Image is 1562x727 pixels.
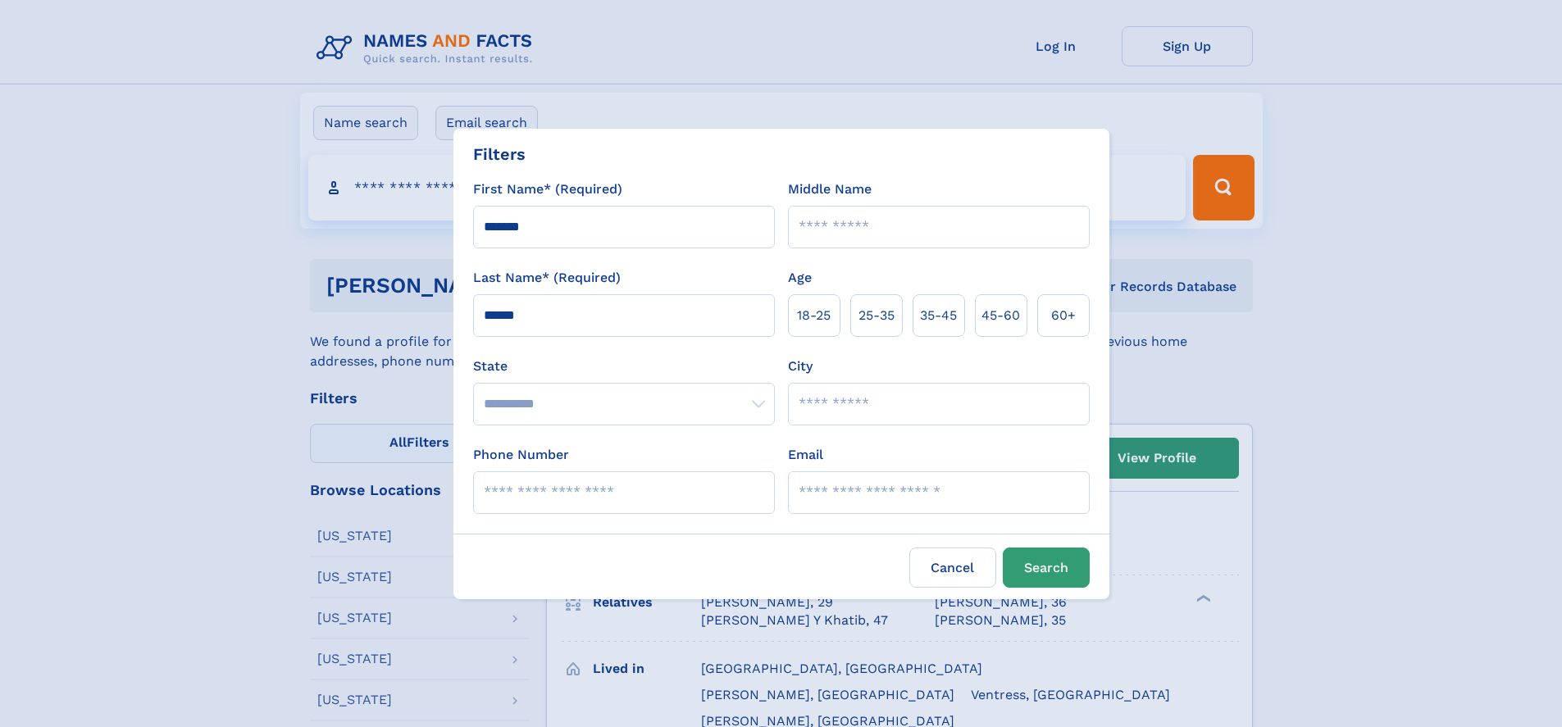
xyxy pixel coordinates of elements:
label: Middle Name [788,179,872,199]
button: Search [1003,548,1090,588]
label: First Name* (Required) [473,179,622,199]
div: Filters [473,142,526,166]
span: 60+ [1051,306,1076,325]
span: 18‑25 [797,306,831,325]
label: City [788,357,813,376]
span: 25‑35 [858,306,895,325]
label: Age [788,268,812,288]
label: Last Name* (Required) [473,268,621,288]
label: Cancel [909,548,996,588]
label: State [473,357,775,376]
label: Email [788,445,823,465]
span: 45‑60 [981,306,1020,325]
label: Phone Number [473,445,569,465]
span: 35‑45 [920,306,957,325]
